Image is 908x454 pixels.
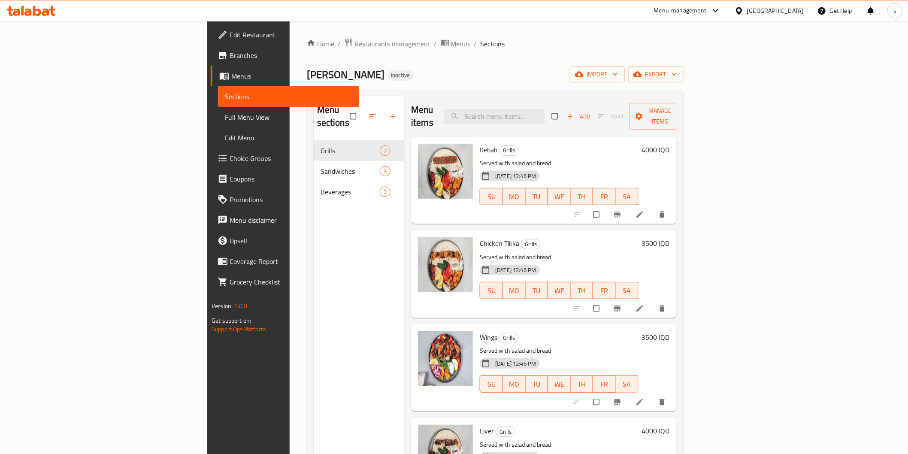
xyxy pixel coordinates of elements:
span: SU [484,191,499,203]
span: TU [529,378,545,390]
span: [DATE] 12:46 PM [492,266,539,274]
a: Support.OpsPlatform [212,324,266,335]
span: Chicken Tikka [480,237,519,250]
span: Add [567,112,590,121]
a: Choice Groups [211,148,359,169]
button: TU [526,282,548,299]
span: [PERSON_NAME] [307,65,384,84]
span: Branches [230,50,352,61]
span: export [635,69,677,80]
a: Edit Menu [218,127,359,148]
a: Edit menu item [636,210,646,219]
span: TH [574,191,590,203]
h6: 4000 IQD [642,144,670,156]
button: FR [593,282,616,299]
button: delete [653,393,673,412]
span: Kebab [480,143,497,156]
a: Menus [441,38,471,49]
li: / [434,39,437,49]
span: TH [574,378,590,390]
span: 3 [380,188,390,196]
div: Inactive [388,70,414,81]
button: WE [548,375,571,393]
div: Grills [521,239,541,249]
button: export [628,67,684,82]
a: Menus [211,66,359,86]
span: Coverage Report [230,256,352,266]
div: Grills [499,145,519,156]
button: SU [480,375,503,393]
h6: 3500 IQD [642,331,670,343]
a: Sections [218,86,359,107]
span: Grills [521,239,540,249]
span: Restaurants management [354,39,431,49]
div: Menu-management [654,6,707,16]
p: Served with salad and bread [480,158,639,169]
button: Add [565,110,592,123]
a: Promotions [211,189,359,210]
span: s [893,6,896,15]
a: Grocery Checklist [211,272,359,292]
a: Menu disclaimer [211,210,359,230]
a: Upsell [211,230,359,251]
div: Grills7 [314,140,405,161]
span: Select section first [592,110,630,123]
span: Menus [231,71,352,81]
button: WE [548,282,571,299]
button: Add section [384,107,404,126]
div: Grills [496,427,515,437]
h6: 3500 IQD [642,237,670,249]
span: Add item [565,110,592,123]
div: items [380,145,390,156]
div: items [380,187,390,197]
button: FR [593,375,616,393]
button: WE [548,188,571,205]
span: Grills [496,427,515,437]
div: items [380,166,390,176]
span: Promotions [230,194,352,205]
span: TU [529,285,545,297]
span: TH [574,285,590,297]
span: Edit Menu [225,133,352,143]
span: Version: [212,300,233,312]
p: Served with salad and bread [480,345,639,356]
a: Branches [211,45,359,66]
span: MO [506,285,522,297]
span: Choice Groups [230,153,352,163]
span: 3 [380,167,390,176]
span: Full Menu View [225,112,352,122]
div: Grills [499,333,519,343]
input: search [444,109,545,124]
button: SU [480,188,503,205]
button: SU [480,282,503,299]
h2: Menu items [411,103,433,129]
nav: Menu sections [314,137,405,206]
span: Menus [451,39,471,49]
button: TH [571,282,593,299]
button: FR [593,188,616,205]
span: WE [551,285,567,297]
button: MO [503,375,526,393]
span: Get support on: [212,315,251,326]
img: Kebab [418,144,473,199]
span: Beverages [321,187,380,197]
span: FR [596,285,612,297]
span: WE [551,191,567,203]
span: [DATE] 12:46 PM [492,360,539,368]
img: Chicken Tikka [418,237,473,292]
a: Edit Restaurant [211,24,359,45]
span: Select to update [588,394,606,410]
button: TH [571,375,593,393]
span: Sections [481,39,505,49]
span: Liver [480,424,494,437]
span: FR [596,191,612,203]
button: Manage items [630,103,690,130]
img: Wings [418,331,473,386]
span: WE [551,378,567,390]
p: Served with salad and bread [480,252,639,263]
span: Sections [225,91,352,102]
span: Manage items [636,106,684,127]
span: SU [484,378,499,390]
a: Coverage Report [211,251,359,272]
span: Select all sections [345,108,363,124]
